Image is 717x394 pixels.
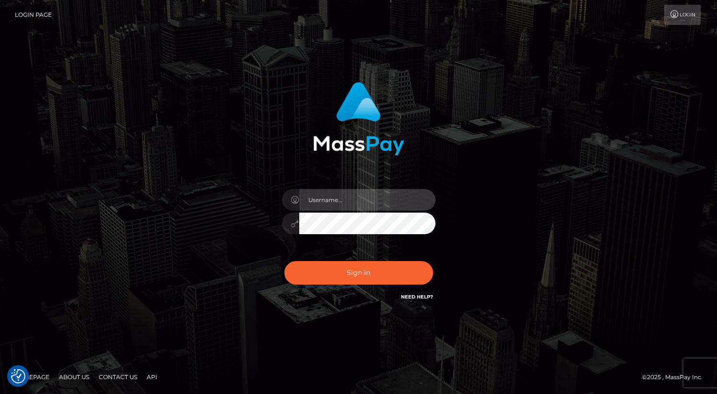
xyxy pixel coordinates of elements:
a: Login [664,5,701,25]
input: Username... [299,189,435,211]
img: Revisit consent button [11,369,25,383]
div: © 2025 , MassPay Inc. [642,372,710,382]
button: Consent Preferences [11,369,25,383]
a: Homepage [11,370,53,384]
a: Contact Us [95,370,141,384]
a: Need Help? [401,294,433,300]
img: MassPay Login [313,82,404,155]
a: Login Page [15,5,52,25]
a: About Us [55,370,93,384]
button: Sign in [284,261,433,285]
a: API [143,370,161,384]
